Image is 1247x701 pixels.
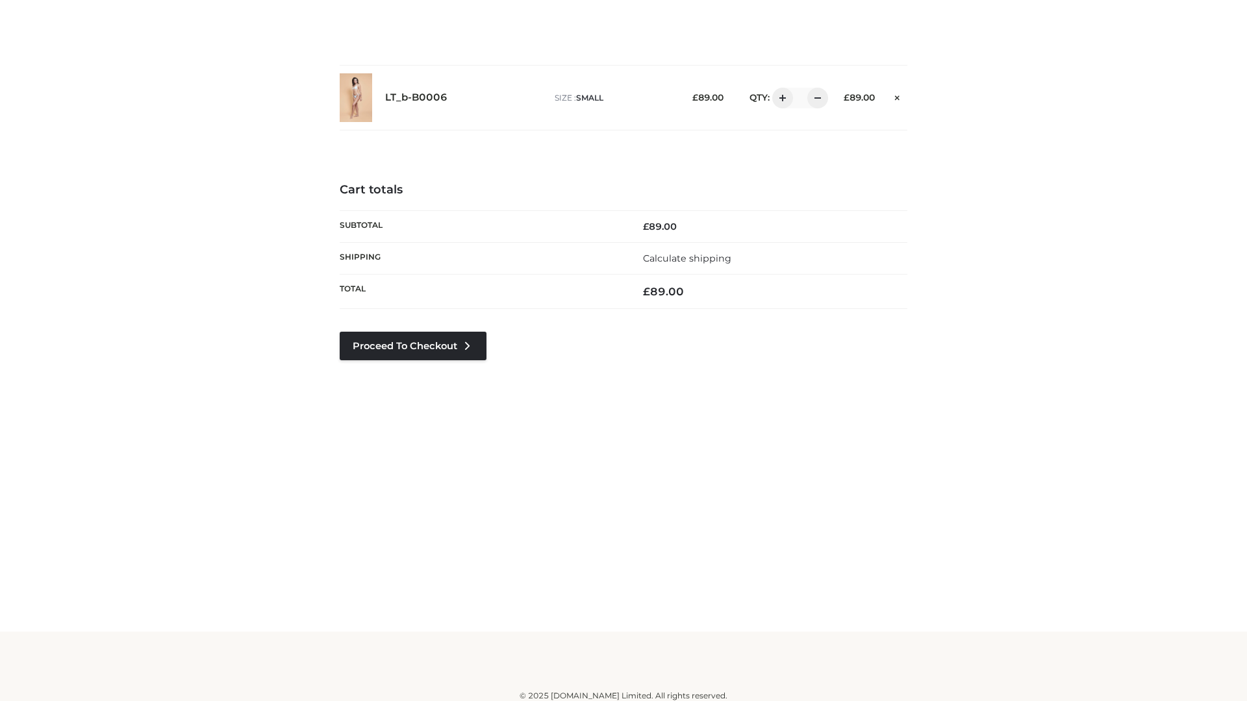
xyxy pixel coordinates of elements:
bdi: 89.00 [643,221,677,232]
span: £ [643,221,649,232]
bdi: 89.00 [692,92,724,103]
bdi: 89.00 [643,285,684,298]
span: SMALL [576,93,603,103]
div: QTY: [737,88,824,108]
span: £ [692,92,698,103]
p: size : [555,92,672,104]
bdi: 89.00 [844,92,875,103]
a: Remove this item [888,88,907,105]
th: Shipping [340,242,623,274]
h4: Cart totals [340,183,907,197]
a: Calculate shipping [643,252,731,264]
span: £ [643,285,650,298]
a: LT_b-B0006 [385,92,447,104]
th: Total [340,275,623,309]
a: Proceed to Checkout [340,332,486,360]
th: Subtotal [340,210,623,242]
span: £ [844,92,850,103]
